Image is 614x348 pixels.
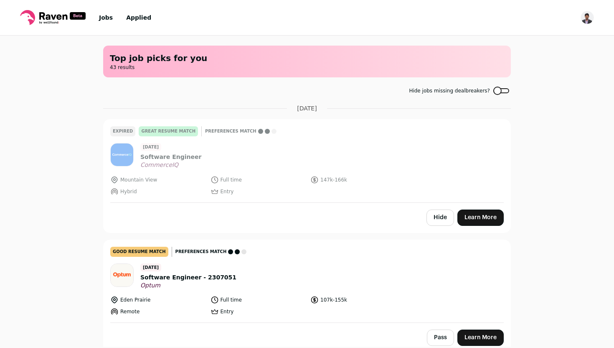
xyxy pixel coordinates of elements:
[139,126,198,136] div: great resume match
[110,126,135,136] div: Expired
[104,240,510,323] a: good resume match Preferences match [DATE] Software Engineer - 2307051 Optum Eden Prairie Full ti...
[110,176,206,184] li: Mountain View
[409,87,490,94] span: Hide jobs missing dealbreakers?
[111,143,133,166] img: ff2899beff4915cda9909d1ab06d187d0b8ff9205ca03fcd075dee6a50452ed6.jpg
[126,14,151,21] a: Applied
[140,273,236,282] span: Software Engineer - 2307051
[310,176,406,184] li: 147k-166k
[581,11,594,24] img: 17620589-medium_jpg
[140,161,201,169] span: CommerceIQ
[211,176,306,184] li: Full time
[110,307,206,316] li: Remote
[140,153,201,161] span: Software Engineer
[110,52,504,64] h1: Top job picks for you
[111,264,133,287] img: 376ce2308abb7868d27d6bbf9139e6d572da7d7426218e43eb8ec57d9e48ff1a.jpg
[104,120,510,202] a: Expired great resume match Preferences match [DATE] Software Engineer CommerceIQ Mountain View Fu...
[211,187,306,196] li: Entry
[110,64,504,71] span: 43 results
[140,282,236,289] span: Optum
[205,127,256,136] span: Preferences match
[99,14,113,21] a: Jobs
[427,330,454,346] button: Pass
[457,330,504,346] a: Learn More
[297,104,317,113] span: [DATE]
[140,143,161,151] span: [DATE]
[211,307,306,316] li: Entry
[310,296,406,304] li: 107k-155k
[110,296,206,304] li: Eden Prairie
[140,264,161,271] span: [DATE]
[211,296,306,304] li: Full time
[426,210,454,226] button: Hide
[457,210,504,226] a: Learn More
[175,248,227,256] span: Preferences match
[581,11,594,24] button: Open dropdown
[110,247,168,257] div: good resume match
[110,187,206,196] li: Hybrid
